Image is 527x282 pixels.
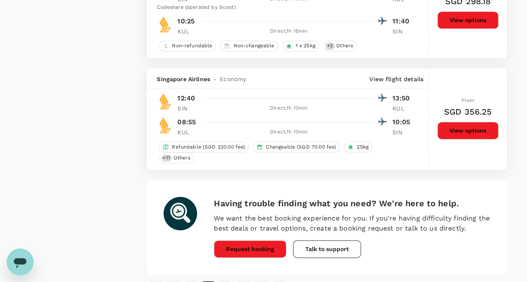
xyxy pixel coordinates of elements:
div: Changeable (SGD 70.00 fee) [253,141,340,152]
p: 08:55 [177,117,196,127]
h6: SGD 356.25 [444,105,492,118]
p: SIN [392,128,413,136]
div: Direct , 1h 10min [203,128,374,136]
span: Others [333,42,356,49]
span: Non-refundable [169,42,215,49]
span: From [462,97,475,103]
span: Refundable (SGD 220.00 fee) [169,144,248,151]
p: KUL [177,27,198,36]
span: Economy [220,75,246,83]
p: 12:40 [177,93,195,103]
span: Changeable (SGD 70.00 fee) [262,144,339,151]
span: 25kg [353,144,372,151]
div: +11Others [159,152,194,163]
p: 13:50 [392,93,413,103]
p: 10:05 [392,117,413,127]
p: 10:25 [177,16,195,26]
img: SQ [157,117,174,133]
button: Request booking [214,240,286,258]
div: 1 x 25kg [282,41,319,51]
div: Non-refundable [159,41,216,51]
div: +2Others [323,41,357,51]
button: View options [437,11,498,29]
p: SIN [177,104,198,113]
img: SQ [157,16,174,33]
iframe: Button to launch messaging window [7,249,34,275]
span: Non-changeable [230,42,278,49]
p: View flight details [369,75,423,83]
span: Singapore Airlines [157,75,210,83]
span: - [210,75,220,83]
span: 1 x 25kg [292,42,318,49]
h6: Having trouble finding what you need? We're here to help. [214,197,490,210]
span: + 2 [325,42,335,49]
div: Direct , 1h 15min [203,27,374,36]
p: We want the best booking experience for you. If you're having difficulty finding the best deals o... [214,213,490,233]
div: Non-changeable [220,41,278,51]
p: KUL [392,104,413,113]
div: Codeshare (operated by Scoot) [157,3,413,12]
div: Refundable (SGD 220.00 fee) [159,141,249,152]
p: SIN [392,27,413,36]
div: Direct , 1h 10min [203,104,374,113]
p: KUL [177,128,198,136]
button: Talk to support [293,240,361,258]
span: Others [170,154,194,162]
p: 11:40 [392,16,413,26]
button: View options [437,122,498,139]
img: SQ [157,93,174,110]
div: 25kg [344,141,372,152]
span: + 11 [161,154,171,162]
